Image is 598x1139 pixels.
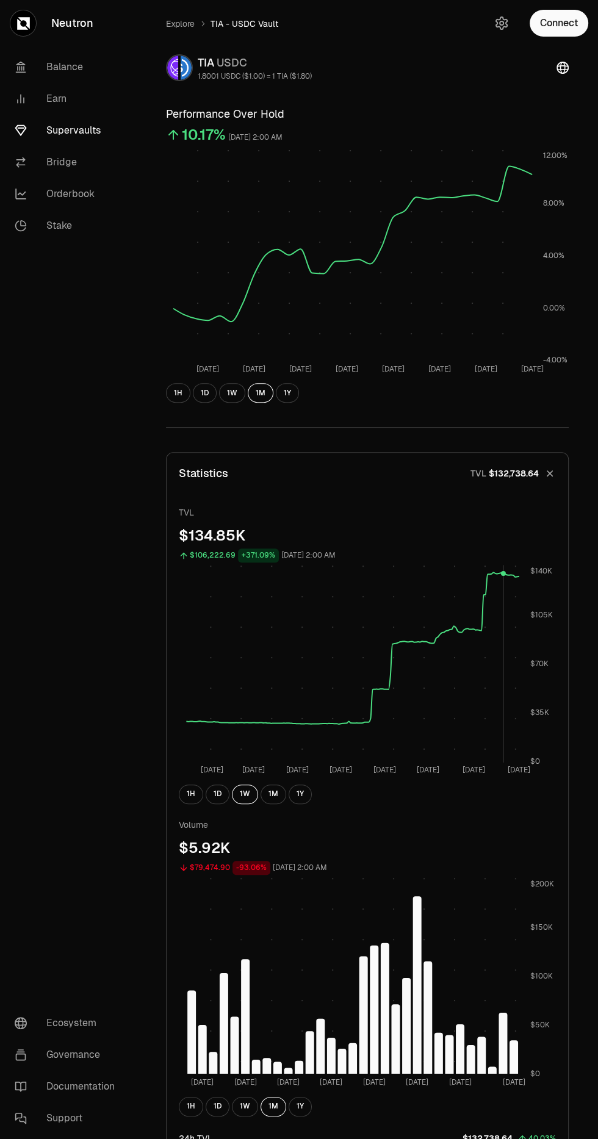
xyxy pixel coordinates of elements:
[489,467,539,480] span: $132,738.64
[475,364,497,374] tspan: [DATE]
[530,756,540,766] tspan: $0
[470,467,486,480] p: TVL
[206,785,229,804] button: 1D
[530,1069,540,1079] tspan: $0
[219,383,245,403] button: 1W
[179,838,556,858] div: $5.92K
[5,178,132,210] a: Orderbook
[167,56,178,80] img: TIA Logo
[5,1039,132,1071] a: Governance
[382,364,405,374] tspan: [DATE]
[530,922,553,932] tspan: $150K
[5,210,132,242] a: Stake
[330,765,352,775] tspan: [DATE]
[238,548,279,562] div: +371.09%
[320,1077,342,1087] tspan: [DATE]
[261,1097,286,1116] button: 1M
[273,861,327,875] div: [DATE] 2:00 AM
[198,54,312,71] div: TIA
[530,971,553,981] tspan: $100K
[5,146,132,178] a: Bridge
[243,364,265,374] tspan: [DATE]
[232,1097,258,1116] button: 1W
[406,1077,428,1087] tspan: [DATE]
[193,383,217,403] button: 1D
[289,785,312,804] button: 1Y
[166,18,195,30] a: Explore
[286,765,309,775] tspan: [DATE]
[179,506,556,519] p: TVL
[336,364,358,374] tspan: [DATE]
[521,364,544,374] tspan: [DATE]
[179,1097,203,1116] button: 1H
[363,1077,386,1087] tspan: [DATE]
[277,1077,300,1087] tspan: [DATE]
[166,106,569,123] h3: Performance Over Hold
[530,566,552,576] tspan: $140K
[179,819,556,831] p: Volume
[5,83,132,115] a: Earn
[248,383,273,403] button: 1M
[508,765,530,775] tspan: [DATE]
[5,1071,132,1102] a: Documentation
[543,251,564,260] tspan: 4.00%
[179,526,556,545] div: $134.85K
[530,610,553,620] tspan: $105K
[448,1077,471,1087] tspan: [DATE]
[232,861,270,875] div: -93.06%
[428,364,451,374] tspan: [DATE]
[289,364,312,374] tspan: [DATE]
[232,785,258,804] button: 1W
[5,115,132,146] a: Supervaults
[543,355,567,365] tspan: -4.00%
[543,303,565,313] tspan: 0.00%
[206,1097,229,1116] button: 1D
[179,465,228,482] p: Statistics
[530,879,554,888] tspan: $200K
[5,1007,132,1039] a: Ecosystem
[201,765,223,775] tspan: [DATE]
[242,765,265,775] tspan: [DATE]
[196,364,219,374] tspan: [DATE]
[373,765,395,775] tspan: [DATE]
[234,1077,257,1087] tspan: [DATE]
[198,71,312,81] div: 1.8001 USDC ($1.00) = 1 TIA ($1.80)
[190,548,236,562] div: $106,222.69
[530,659,549,669] tspan: $70K
[181,56,192,80] img: USDC Logo
[179,785,203,804] button: 1H
[530,1020,550,1030] tspan: $50K
[167,453,568,494] button: StatisticsTVL$132,738.64
[5,1102,132,1134] a: Support
[211,18,278,30] span: TIA - USDC Vault
[5,51,132,83] a: Balance
[502,1077,525,1087] tspan: [DATE]
[166,18,569,30] nav: breadcrumb
[289,1097,312,1116] button: 1Y
[276,383,299,403] button: 1Y
[182,125,226,145] div: 10.17%
[281,548,336,562] div: [DATE] 2:00 AM
[228,131,283,145] div: [DATE] 2:00 AM
[191,1077,214,1087] tspan: [DATE]
[166,383,190,403] button: 1H
[530,10,588,37] button: Connect
[543,151,567,160] tspan: 12.00%
[530,708,549,717] tspan: $35K
[417,765,439,775] tspan: [DATE]
[261,785,286,804] button: 1M
[543,198,564,208] tspan: 8.00%
[217,56,247,70] span: USDC
[190,861,230,875] div: $79,474.90
[463,765,485,775] tspan: [DATE]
